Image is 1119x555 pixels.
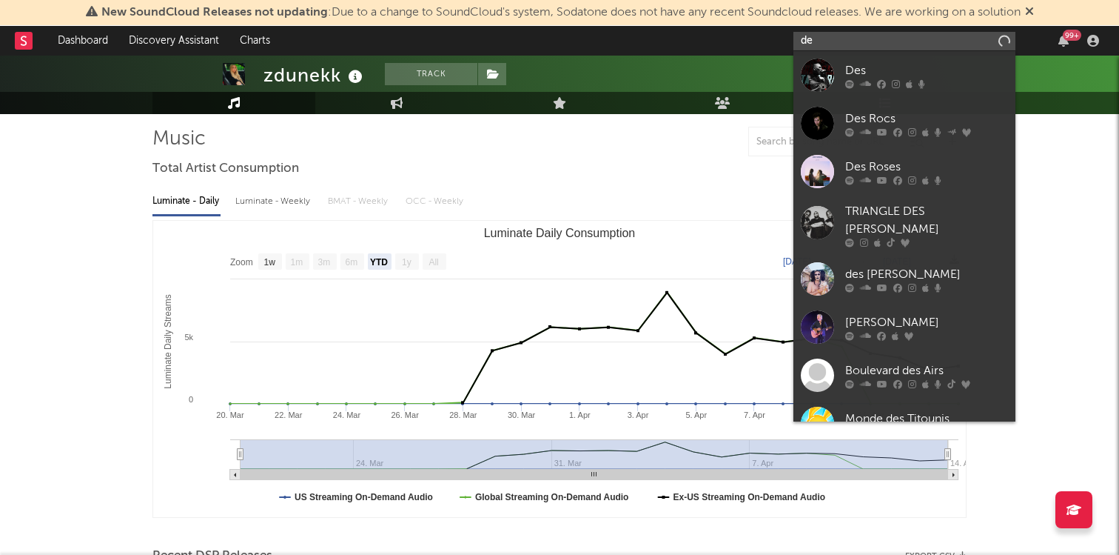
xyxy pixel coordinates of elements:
[673,492,826,502] text: Ex-US Streaming On-Demand Audio
[845,313,1008,331] div: [PERSON_NAME]
[295,492,433,502] text: US Streaming On-Demand Audio
[318,257,331,267] text: 3m
[749,136,905,148] input: Search by song name or URL
[793,32,1015,50] input: Search for artists
[402,257,411,267] text: 1y
[793,303,1015,351] a: [PERSON_NAME]
[216,411,244,419] text: 20. Mar
[189,395,193,404] text: 0
[153,221,966,517] svg: Luminate Daily Consumption
[508,411,536,419] text: 30. Mar
[230,257,253,267] text: Zoom
[569,411,591,419] text: 1. Apr
[152,189,221,214] div: Luminate - Daily
[783,256,811,267] text: [DATE]
[793,255,1015,303] a: des [PERSON_NAME]
[264,257,276,267] text: 1w
[333,411,361,419] text: 24. Mar
[346,257,358,267] text: 6m
[950,459,976,468] text: 14. Apr
[685,411,707,419] text: 5. Apr
[628,411,649,419] text: 3. Apr
[385,63,477,85] button: Track
[184,333,193,342] text: 5k
[1025,7,1034,19] span: Dismiss
[793,399,1015,448] a: Monde des Titounis
[275,411,303,419] text: 22. Mar
[845,110,1008,127] div: Des Rocs
[845,265,1008,283] div: des [PERSON_NAME]
[845,62,1008,79] div: Des
[235,189,313,214] div: Luminate - Weekly
[845,410,1008,428] div: Monde des Titounis
[392,411,420,419] text: 26. Mar
[793,147,1015,196] a: Des Roses
[484,227,636,239] text: Luminate Daily Consumption
[449,411,477,419] text: 28. Mar
[793,99,1015,147] a: Des Rocs
[101,7,328,19] span: New SoundCloud Releases not updating
[47,26,118,56] a: Dashboard
[101,7,1021,19] span: : Due to a change to SoundCloud's system, Sodatone does not have any recent Soundcloud releases. ...
[793,351,1015,399] a: Boulevard des Airs
[118,26,229,56] a: Discovery Assistant
[1063,30,1081,41] div: 99 +
[263,63,366,87] div: zdunekk
[163,294,173,388] text: Luminate Daily Streams
[429,257,438,267] text: All
[152,160,299,178] span: Total Artist Consumption
[793,51,1015,99] a: Des
[291,257,303,267] text: 1m
[229,26,280,56] a: Charts
[845,158,1008,176] div: Des Roses
[744,411,765,419] text: 7. Apr
[1058,35,1069,47] button: 99+
[793,196,1015,255] a: TRIANGLE DES [PERSON_NAME]
[475,492,629,502] text: Global Streaming On-Demand Audio
[845,362,1008,379] div: Boulevard des Airs
[370,257,388,267] text: YTD
[845,203,1008,239] div: TRIANGLE DES [PERSON_NAME]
